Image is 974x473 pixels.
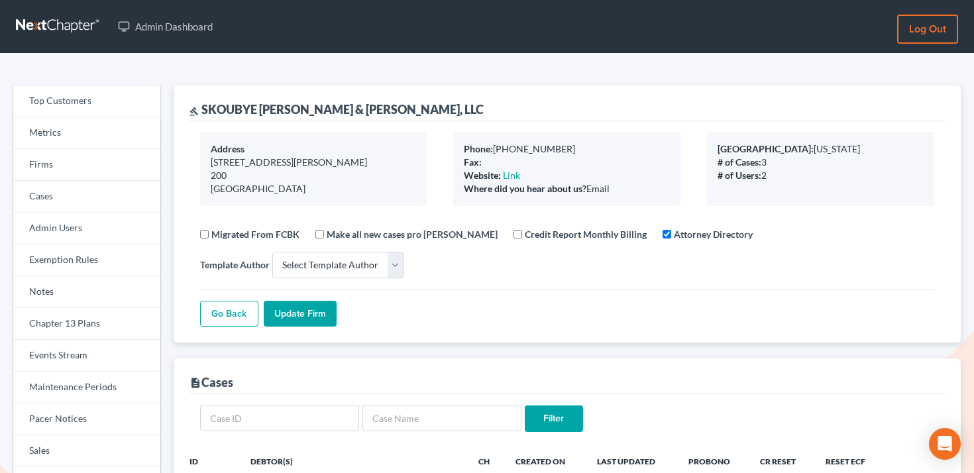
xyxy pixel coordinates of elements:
[211,182,417,195] div: [GEOGRAPHIC_DATA]
[211,227,299,241] label: Migrated From FCBK
[13,340,160,372] a: Events Stream
[897,15,958,44] a: Log out
[464,183,586,194] b: Where did you hear about us?
[362,405,521,431] input: Case Name
[718,170,761,181] b: # of Users:
[464,170,501,181] b: Website:
[13,181,160,213] a: Cases
[13,213,160,244] a: Admin Users
[13,244,160,276] a: Exemption Rules
[111,15,219,38] a: Admin Dashboard
[464,143,493,154] b: Phone:
[211,143,244,154] b: Address
[13,85,160,117] a: Top Customers
[189,374,233,390] div: Cases
[464,142,670,156] div: [PHONE_NUMBER]
[718,142,924,156] div: [US_STATE]
[264,301,337,327] input: Update Firm
[13,276,160,308] a: Notes
[327,227,498,241] label: Make all new cases pro [PERSON_NAME]
[718,156,924,169] div: 3
[13,372,160,403] a: Maintenance Periods
[718,169,924,182] div: 2
[525,405,583,432] input: Filter
[464,156,482,168] b: Fax:
[525,227,647,241] label: Credit Report Monthly Billing
[13,308,160,340] a: Chapter 13 Plans
[718,156,761,168] b: # of Cases:
[211,156,417,169] div: [STREET_ADDRESS][PERSON_NAME]
[503,170,520,181] a: Link
[13,149,160,181] a: Firms
[200,405,359,431] input: Case ID
[189,107,199,116] i: gavel
[189,101,484,117] div: SKOUBYE [PERSON_NAME] & [PERSON_NAME], LLC
[189,377,201,389] i: description
[464,182,670,195] div: Email
[929,428,961,460] div: Open Intercom Messenger
[13,117,160,149] a: Metrics
[13,403,160,435] a: Pacer Notices
[718,143,814,154] b: [GEOGRAPHIC_DATA]:
[200,258,270,272] label: Template Author
[211,169,417,182] div: 200
[200,301,258,327] a: Go Back
[13,435,160,467] a: Sales
[674,227,753,241] label: Attorney Directory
